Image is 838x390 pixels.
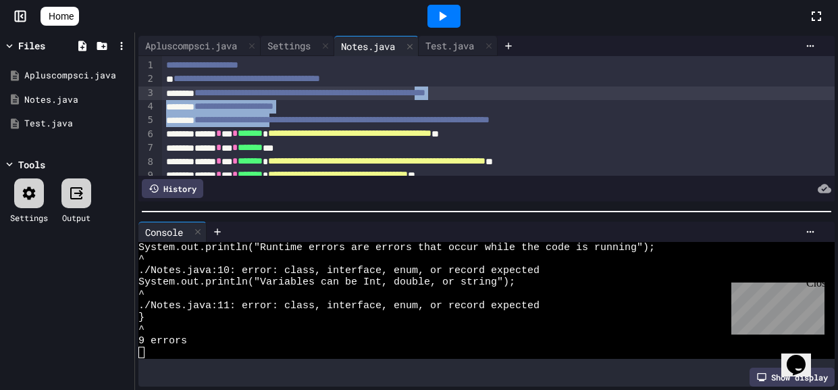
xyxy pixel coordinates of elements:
div: Apluscompsci.java [138,39,244,53]
div: 4 [138,100,155,114]
div: Apluscompsci.java [24,69,130,82]
span: ^ [138,289,145,300]
div: Settings [10,212,48,224]
span: ./Notes.java:11: error: class, interface, enum, or record expected [138,300,540,312]
div: Notes.java [334,39,402,53]
div: Console [138,222,207,242]
div: 5 [138,114,155,127]
div: Output [62,212,90,224]
div: Settings [261,39,317,53]
div: Test.java [419,36,498,56]
div: 8 [138,155,155,169]
div: 2 [138,72,155,86]
div: 7 [138,141,155,155]
div: Settings [261,36,334,56]
div: Console [138,225,190,239]
span: ./Notes.java:10: error: class, interface, enum, or record expected [138,265,540,276]
span: ^ [138,253,145,265]
div: Files [18,39,45,53]
div: 9 [138,169,155,182]
div: Notes.java [334,36,419,56]
div: 3 [138,87,155,100]
span: 9 errors [138,335,187,347]
div: Apluscompsci.java [138,36,261,56]
div: 6 [138,128,155,141]
span: System.out.println("Variables can be Int, double, or string"); [138,276,515,288]
div: Test.java [24,117,130,130]
div: History [142,179,203,198]
a: Home [41,7,79,26]
iframe: chat widget [726,277,824,335]
div: Chat with us now!Close [5,5,93,86]
span: System.out.println("Runtime errors are errors that occur while the code is running"); [138,242,655,253]
span: } [138,312,145,323]
iframe: chat widget [781,336,824,376]
div: Notes.java [24,93,130,107]
span: Home [49,9,74,23]
div: Show display [750,368,835,387]
span: ^ [138,324,145,335]
div: 1 [138,59,155,72]
div: Tools [18,157,45,172]
div: Test.java [419,39,481,53]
